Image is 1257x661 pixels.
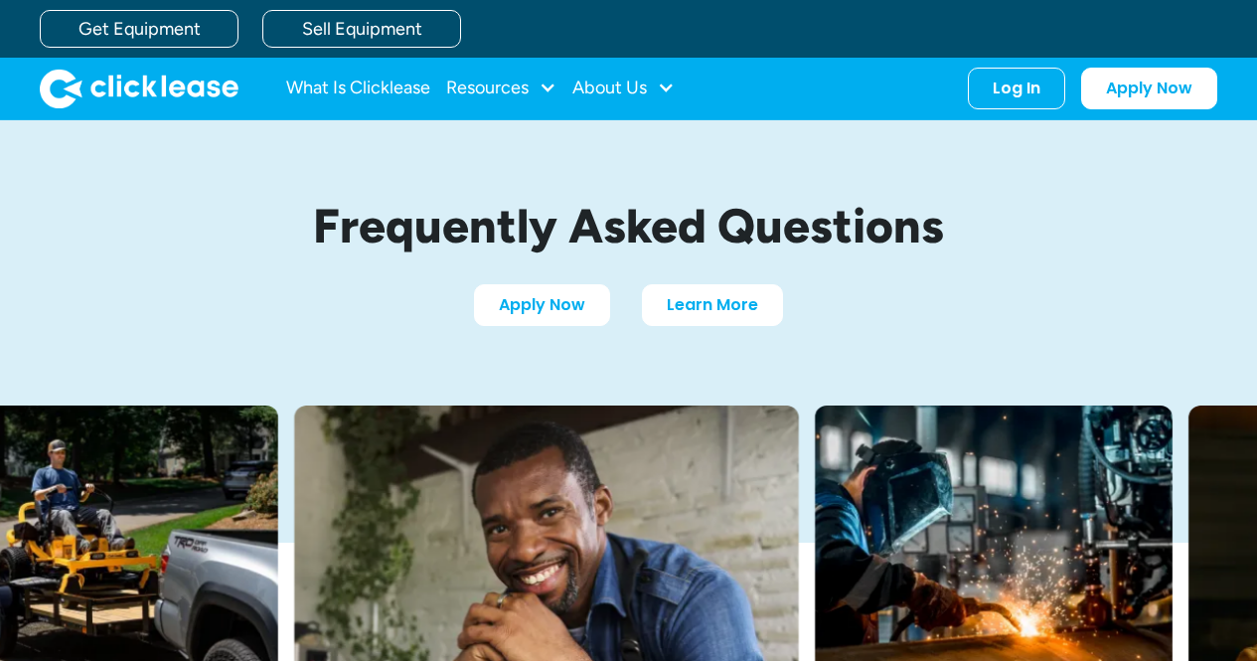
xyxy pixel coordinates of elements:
img: Clicklease logo [40,69,238,108]
a: Apply Now [1081,68,1217,109]
a: Learn More [642,284,783,326]
h1: Frequently Asked Questions [162,200,1096,252]
a: Apply Now [474,284,610,326]
a: Get Equipment [40,10,238,48]
a: home [40,69,238,108]
div: Resources [446,69,556,108]
a: Sell Equipment [262,10,461,48]
a: What Is Clicklease [286,69,430,108]
div: Log In [993,79,1040,98]
div: About Us [572,69,675,108]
